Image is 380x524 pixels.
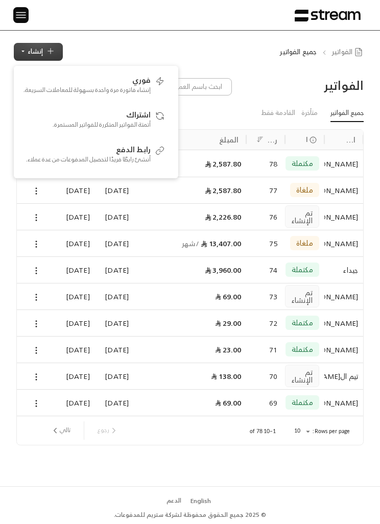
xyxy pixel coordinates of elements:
[28,45,43,57] span: إنشاء
[329,310,358,336] div: [PERSON_NAME]
[116,145,151,154] span: رابط الدفع
[254,151,277,177] div: 78
[139,283,241,309] div: 69.00
[139,204,241,230] div: 2,226.80
[329,337,358,363] div: [PERSON_NAME]
[61,230,89,256] div: [DATE]
[132,75,151,84] span: فوري
[61,337,89,363] div: [DATE]
[329,151,358,177] div: [PERSON_NAME] و [PERSON_NAME]
[61,390,89,416] div: [DATE]
[329,204,358,230] div: [PERSON_NAME] - جوان [DATE]
[292,345,313,353] span: مكتملة
[139,337,241,363] div: 23.00
[61,177,89,203] div: [DATE]
[301,105,318,121] a: متأخرة
[345,133,355,146] div: اسم العميل
[182,237,199,250] span: / شهر
[329,230,358,256] div: [PERSON_NAME]
[254,283,277,309] div: 73
[139,363,241,389] div: 138.00
[114,510,266,519] div: © 2025 جميع الحقوق محفوظة لشركة ستريم للمدفوعات.
[288,425,313,437] div: 10
[18,70,174,105] a: فوريإنشاء فاتورة مرة واحدة بسهولة للمعاملات السريعة.
[329,257,358,283] div: جيداء
[332,46,366,57] a: الفواتير
[275,46,371,57] nav: breadcrumb
[296,186,313,194] span: ملغاة
[329,283,358,309] div: [PERSON_NAME]
[18,139,174,174] a: رابط الدفعأنشئ رابطًا فريدًا لتحصيل المدفوعات من عدة عملاء.
[254,177,277,203] div: 77
[219,133,239,146] div: المبلغ
[292,289,313,304] span: تم الإنشاء
[100,337,129,363] div: [DATE]
[139,151,241,177] div: 2,587.80
[254,133,266,146] button: Sort
[61,283,89,309] div: [DATE]
[100,257,129,283] div: [DATE]
[292,368,313,384] span: تم الإنشاء
[292,319,313,326] span: مكتملة
[100,204,129,230] div: [DATE]
[23,85,151,94] p: إنشاء فاتورة مرة واحدة بسهولة للمعاملات السريعة.
[280,46,317,57] p: جميع الفواتير
[18,105,174,139] a: اشتراكأتمتة الفواتير المتكررة للفواتير المستمرة.
[329,363,358,389] div: تيم ال[PERSON_NAME]
[163,492,184,510] a: الدعم
[292,266,313,273] span: مكتملة
[100,310,129,336] div: [DATE]
[61,257,89,283] div: [DATE]
[100,283,129,309] div: [DATE]
[267,133,277,146] div: رقم الفاتورة
[295,9,361,22] img: Logo
[254,230,277,256] div: 75
[23,155,151,164] p: أنشئ رابطًا فريدًا لتحصيل المدفوعات من عدة عملاء.
[329,390,358,416] div: [PERSON_NAME]
[292,159,313,167] span: مكتملة
[139,177,241,203] div: 2,587.80
[330,105,364,122] a: جميع الفواتير
[254,363,277,389] div: 70
[292,398,313,406] span: مكتملة
[284,77,364,93] h3: الفواتير
[139,390,241,416] div: 69.00
[254,390,277,416] div: 69
[61,363,89,389] div: [DATE]
[329,177,358,203] div: [PERSON_NAME] و [PERSON_NAME]
[139,257,241,283] div: 3,960.00
[15,9,27,21] img: menu
[61,310,89,336] div: [DATE]
[46,422,75,439] button: next page
[100,390,129,416] div: [DATE]
[261,105,295,121] a: القادمة فقط
[254,310,277,336] div: 72
[292,209,313,225] span: تم الإنشاء
[296,239,313,247] span: ملغاة
[139,310,241,336] div: 29.00
[61,204,89,230] div: [DATE]
[100,177,129,203] div: [DATE]
[313,427,350,435] p: Rows per page:
[100,363,129,389] div: [DATE]
[254,204,277,230] div: 76
[254,337,277,363] div: 71
[250,427,276,435] p: 1–10 of 78
[14,43,63,61] button: إنشاء
[126,110,151,119] span: اشتراك
[23,120,151,129] p: أتمتة الفواتير المتكررة للفواتير المستمرة.
[191,496,211,506] div: English
[139,230,241,256] div: 13,407.00
[100,230,129,256] div: [DATE]
[254,257,277,283] div: 74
